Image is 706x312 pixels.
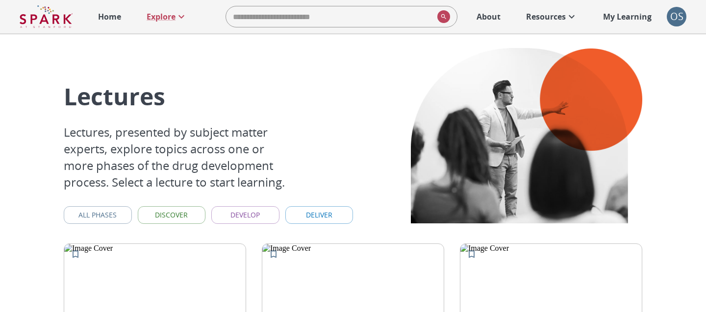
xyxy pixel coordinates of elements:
[526,11,566,23] p: Resources
[142,6,192,27] a: Explore
[93,6,126,27] a: Home
[477,11,501,23] p: About
[147,11,176,23] p: Explore
[598,6,657,27] a: My Learning
[64,206,132,224] button: All Phases
[667,7,686,26] div: OS
[667,7,686,26] button: account of current user
[467,249,477,259] svg: Add to My Learning
[269,249,278,259] svg: Add to My Learning
[64,124,295,191] p: Lectures, presented by subject matter experts, explore topics across one or more phases of the dr...
[433,6,450,27] button: search
[98,11,121,23] p: Home
[211,206,279,224] button: Develop
[603,11,652,23] p: My Learning
[64,80,295,112] p: Lectures
[20,5,73,28] img: Logo of SPARK at Stanford
[521,6,582,27] a: Resources
[138,206,206,224] button: Discover
[71,249,80,259] svg: Add to My Learning
[472,6,505,27] a: About
[285,206,353,224] button: Deliver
